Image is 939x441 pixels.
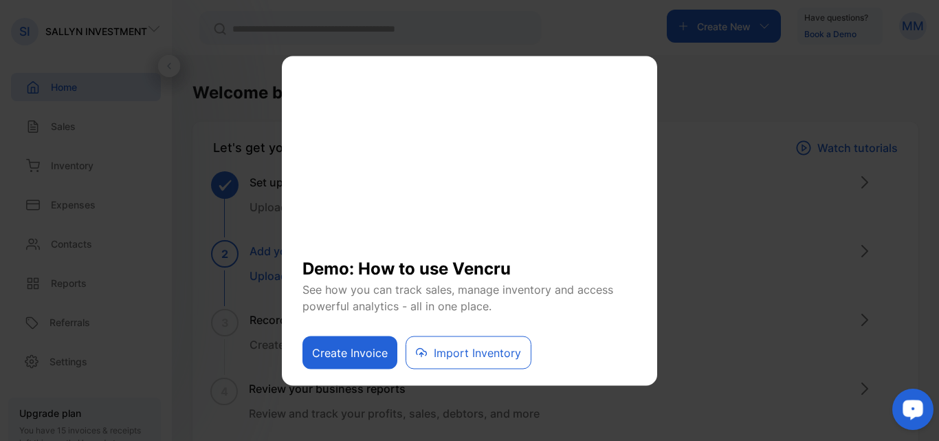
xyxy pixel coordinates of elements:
[302,281,637,314] p: See how you can track sales, manage inventory and access powerful analytics - all in one place.
[302,245,637,281] h1: Demo: How to use Vencru
[302,336,397,369] button: Create Invoice
[406,336,531,369] button: Import Inventory
[881,383,939,441] iframe: LiveChat chat widget
[302,73,637,245] iframe: YouTube video player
